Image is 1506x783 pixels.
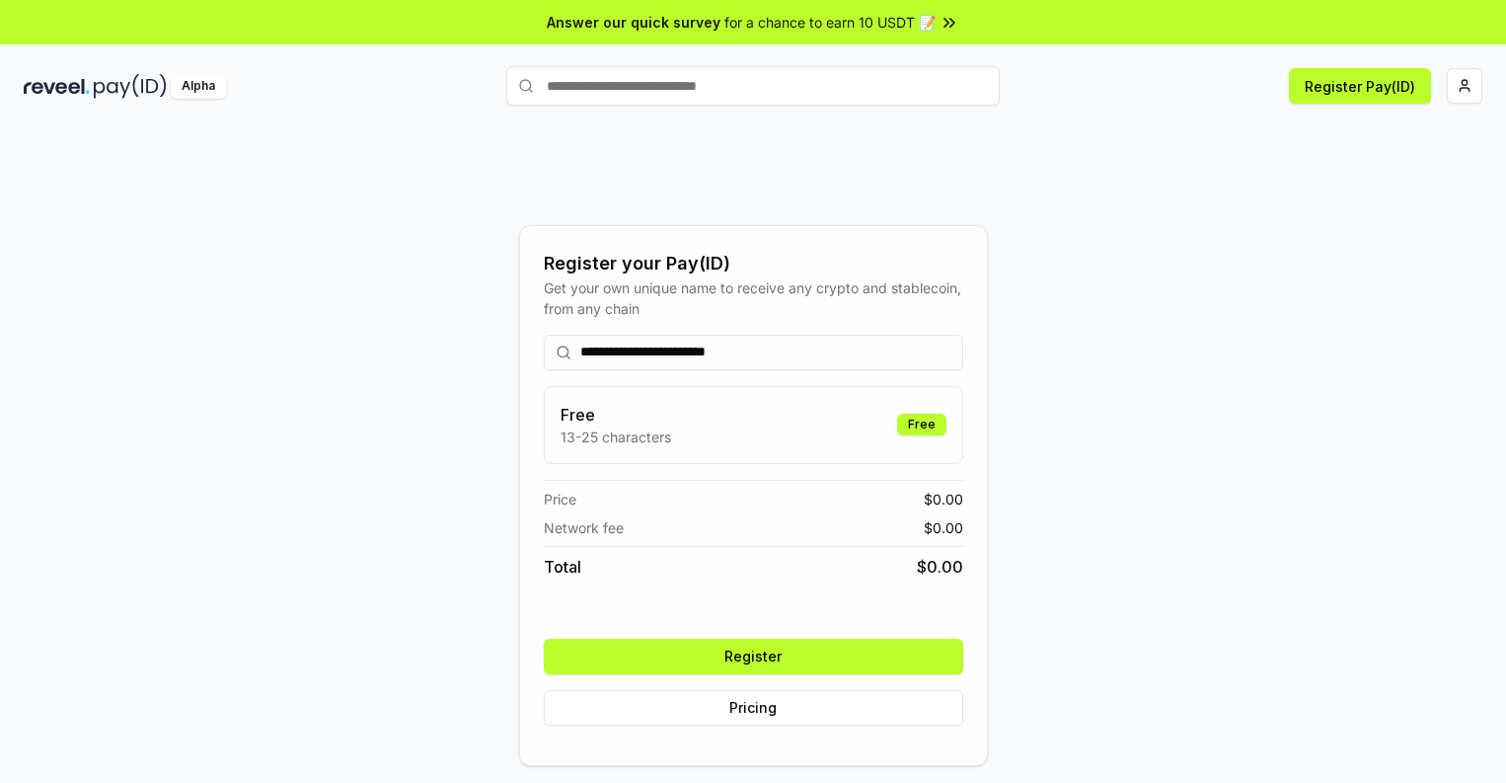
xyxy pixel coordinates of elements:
[544,555,581,579] span: Total
[544,489,576,509] span: Price
[544,250,963,277] div: Register your Pay(ID)
[544,517,624,538] span: Network fee
[924,517,963,538] span: $ 0.00
[24,74,90,99] img: reveel_dark
[544,690,963,726] button: Pricing
[94,74,167,99] img: pay_id
[917,555,963,579] span: $ 0.00
[724,12,936,33] span: for a chance to earn 10 USDT 📝
[547,12,720,33] span: Answer our quick survey
[924,489,963,509] span: $ 0.00
[897,414,946,435] div: Free
[561,427,671,447] p: 13-25 characters
[1289,68,1431,104] button: Register Pay(ID)
[544,277,963,319] div: Get your own unique name to receive any crypto and stablecoin, from any chain
[561,403,671,427] h3: Free
[171,74,226,99] div: Alpha
[544,639,963,674] button: Register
